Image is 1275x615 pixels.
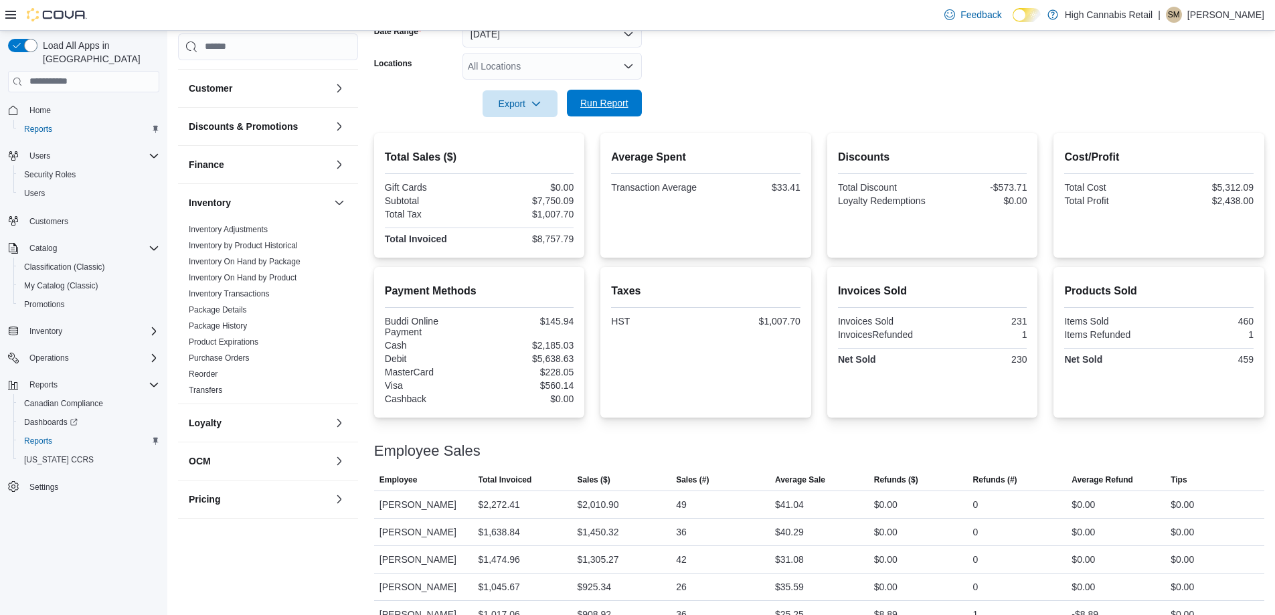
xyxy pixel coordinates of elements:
[13,413,165,432] a: Dashboards
[676,579,687,595] div: 26
[13,432,165,450] button: Reports
[973,497,979,513] div: 0
[3,211,165,230] button: Customers
[482,234,574,244] div: $8,757.79
[19,259,159,275] span: Classification (Classic)
[1171,579,1194,595] div: $0.00
[1064,182,1156,193] div: Total Cost
[1013,22,1013,23] span: Dark Mode
[1187,7,1264,23] p: [PERSON_NAME]
[611,149,800,165] h2: Average Spent
[1162,182,1254,193] div: $5,312.09
[3,349,165,367] button: Operations
[676,474,709,485] span: Sales (#)
[1064,283,1254,299] h2: Products Sold
[1064,149,1254,165] h2: Cost/Profit
[1168,7,1180,23] span: SM
[19,296,70,313] a: Promotions
[37,39,159,66] span: Load All Apps in [GEOGRAPHIC_DATA]
[1072,579,1095,595] div: $0.00
[13,165,165,184] button: Security Roles
[13,450,165,469] button: [US_STATE] CCRS
[189,416,329,430] button: Loyalty
[838,182,930,193] div: Total Discount
[189,385,222,396] span: Transfers
[19,433,58,449] a: Reports
[331,453,347,469] button: OCM
[29,105,51,116] span: Home
[838,283,1027,299] h2: Invoices Sold
[939,1,1007,28] a: Feedback
[385,283,574,299] h2: Payment Methods
[19,185,50,201] a: Users
[24,417,78,428] span: Dashboards
[385,367,477,377] div: MasterCard
[189,82,329,95] button: Customer
[1162,354,1254,365] div: 459
[24,240,62,256] button: Catalog
[189,273,296,282] a: Inventory On Hand by Product
[838,195,930,206] div: Loyalty Redemptions
[483,90,558,117] button: Export
[24,398,103,409] span: Canadian Compliance
[24,148,159,164] span: Users
[491,90,549,117] span: Export
[973,579,979,595] div: 0
[189,337,258,347] span: Product Expirations
[374,519,473,545] div: [PERSON_NAME]
[24,323,68,339] button: Inventory
[24,102,56,118] a: Home
[482,367,574,377] div: $228.05
[189,196,329,209] button: Inventory
[1166,7,1182,23] div: Stacey Marsolais
[874,497,898,513] div: $0.00
[19,452,159,468] span: Washington CCRS
[19,278,104,294] a: My Catalog (Classic)
[19,167,81,183] a: Security Roles
[189,225,268,234] a: Inventory Adjustments
[189,369,218,379] span: Reorder
[19,396,159,412] span: Canadian Compliance
[178,222,358,404] div: Inventory
[3,322,165,341] button: Inventory
[838,316,930,327] div: Invoices Sold
[838,329,930,340] div: InvoicesRefunded
[874,524,898,540] div: $0.00
[189,304,247,315] span: Package Details
[13,295,165,314] button: Promotions
[189,353,250,363] span: Purchase Orders
[189,272,296,283] span: Inventory On Hand by Product
[374,546,473,573] div: [PERSON_NAME]
[13,394,165,413] button: Canadian Compliance
[24,436,52,446] span: Reports
[874,474,918,485] span: Refunds ($)
[24,478,159,495] span: Settings
[189,321,247,331] span: Package History
[24,124,52,135] span: Reports
[189,289,270,298] a: Inventory Transactions
[935,354,1027,365] div: 230
[24,299,65,310] span: Promotions
[19,278,159,294] span: My Catalog (Classic)
[1158,7,1161,23] p: |
[379,474,418,485] span: Employee
[838,149,1027,165] h2: Discounts
[385,316,477,337] div: Buddi Online Payment
[189,257,301,266] a: Inventory On Hand by Package
[935,316,1027,327] div: 231
[935,182,1027,193] div: -$573.71
[676,551,687,567] div: 42
[385,393,477,404] div: Cashback
[374,491,473,518] div: [PERSON_NAME]
[24,240,159,256] span: Catalog
[189,224,268,235] span: Inventory Adjustments
[19,259,110,275] a: Classification (Classic)
[577,474,610,485] span: Sales ($)
[1162,329,1254,340] div: 1
[189,158,224,171] h3: Finance
[374,26,422,37] label: Date Range
[24,377,63,393] button: Reports
[482,393,574,404] div: $0.00
[331,415,347,431] button: Loyalty
[19,396,108,412] a: Canadian Compliance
